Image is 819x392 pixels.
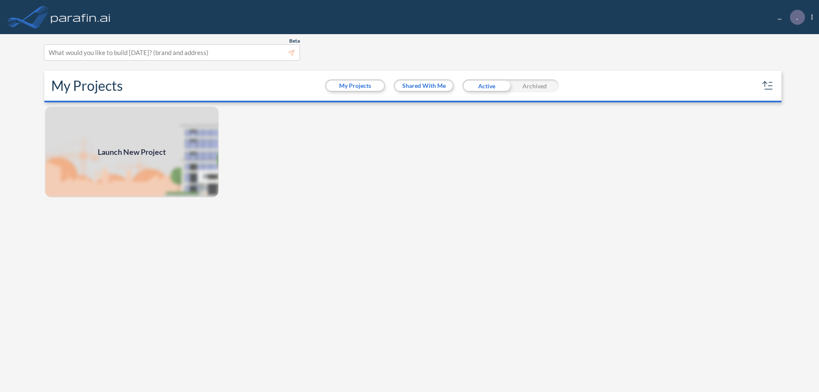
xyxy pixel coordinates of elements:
[761,79,775,93] button: sort
[49,9,112,26] img: logo
[462,79,511,92] div: Active
[98,146,166,158] span: Launch New Project
[51,78,123,94] h2: My Projects
[44,106,219,198] a: Launch New Project
[395,81,453,91] button: Shared With Me
[289,38,300,44] span: Beta
[796,13,798,21] p: .
[765,10,813,25] div: ...
[511,79,559,92] div: Archived
[326,81,384,91] button: My Projects
[44,106,219,198] img: add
